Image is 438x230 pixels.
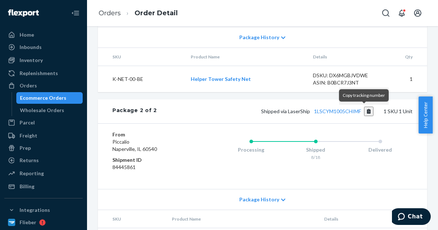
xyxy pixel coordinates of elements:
div: Replenishments [20,70,58,77]
div: Inventory [20,57,43,64]
div: Wholesale Orders [20,107,64,114]
div: 1 SKU 1 Unit [157,107,413,116]
span: Piccalio Naperville, IL 60540 [112,139,157,152]
div: Orders [20,82,37,89]
div: DSKU: DX6MGBJVDWE [313,72,374,79]
div: Ecommerce Orders [20,94,66,102]
div: Reporting [20,170,44,177]
th: Product Name [166,210,318,228]
td: K-NET-00-BE [98,66,185,92]
div: Parcel [20,119,35,126]
dd: 84445861 [112,164,190,171]
button: Open account menu [410,6,425,20]
dt: Shipment ID [112,156,190,164]
button: Open notifications [394,6,409,20]
a: Returns [4,155,83,166]
div: Billing [20,183,34,190]
a: Order Detail [135,9,178,17]
a: Orders [4,80,83,91]
div: Flieber [20,219,36,226]
a: Inventory [4,54,83,66]
th: Product Name [185,48,307,66]
button: Copy tracking number [364,107,374,116]
div: 8/18 [284,154,348,160]
th: SKU [98,210,166,228]
a: 1LSCYM1005CHIMF [314,108,361,114]
span: Package History [239,196,279,203]
a: Helper Tower Safety Net [191,76,251,82]
dt: From [112,131,190,138]
a: Orders [99,9,121,17]
div: Returns [20,157,39,164]
a: Reporting [4,168,83,179]
div: Integrations [20,206,50,214]
span: Shipped via LaserShip [261,108,374,114]
th: Qty [391,210,427,228]
div: Freight [20,132,37,139]
th: SKU [98,48,185,66]
div: Delivered [348,146,413,153]
div: Prep [20,144,31,152]
div: ASIN: B0BCR7J3NT [313,79,374,86]
div: Package 2 of 2 [112,107,157,116]
a: Freight [4,130,83,141]
th: Details [318,210,391,228]
a: Flieber [4,217,83,228]
a: Ecommerce Orders [16,92,83,104]
button: Integrations [4,204,83,216]
button: Help Center [418,96,433,134]
a: Replenishments [4,67,83,79]
span: Package History [239,34,279,41]
img: Flexport logo [8,9,39,17]
div: Processing [219,146,284,153]
a: Inbounds [4,41,83,53]
button: Close Navigation [68,6,83,20]
a: Wholesale Orders [16,104,83,116]
a: Billing [4,181,83,192]
button: Open Search Box [379,6,393,20]
a: Prep [4,142,83,154]
ol: breadcrumbs [93,3,183,24]
a: Home [4,29,83,41]
a: Parcel [4,117,83,128]
td: 1 [380,66,427,92]
iframe: Opens a widget where you can chat to one of our agents [392,208,431,226]
div: Inbounds [20,44,42,51]
span: Copy tracking number [343,93,385,98]
th: Details [307,48,380,66]
div: Shipped [284,146,348,153]
div: Home [20,31,34,38]
th: Qty [380,48,427,66]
